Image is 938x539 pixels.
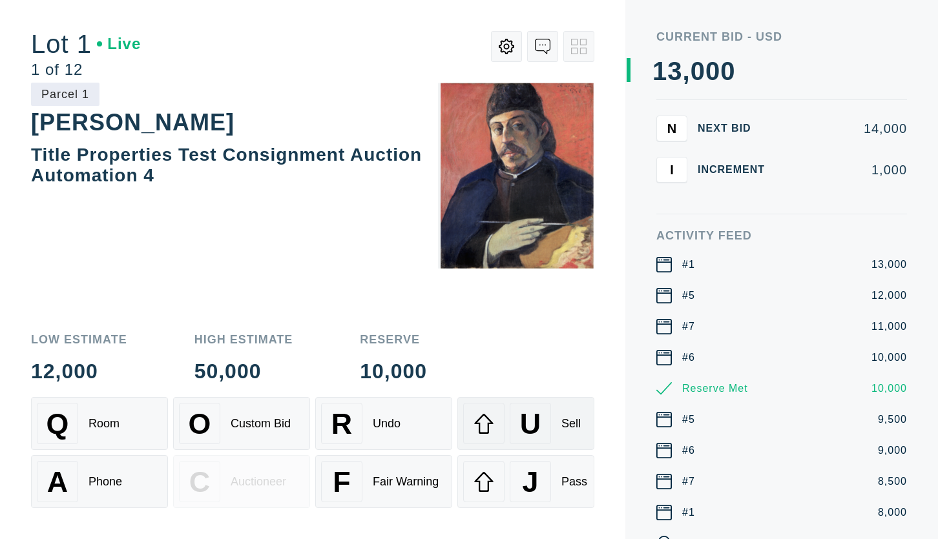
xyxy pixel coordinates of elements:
div: #6 [682,350,695,365]
span: F [333,465,350,498]
div: Low Estimate [31,334,127,345]
div: #1 [682,257,695,272]
div: Custom Bid [231,417,291,431]
span: C [189,465,210,498]
div: Reserve Met [682,381,748,396]
div: 8,000 [878,505,907,520]
div: Live [97,36,141,52]
div: 3 [667,58,682,84]
div: Auctioneer [231,475,286,489]
div: 14,000 [786,122,907,135]
span: I [670,162,674,177]
div: 10,000 [871,350,907,365]
span: N [667,121,676,136]
div: Room [89,417,120,431]
div: 11,000 [871,319,907,334]
div: 0 [691,58,705,84]
div: 0 [705,58,720,84]
div: #5 [682,412,695,427]
div: Increment [698,165,775,175]
span: Q [47,407,69,440]
div: High Estimate [194,334,293,345]
button: OCustom Bid [173,397,310,450]
div: Lot 1 [31,31,141,57]
div: #6 [682,443,695,458]
div: [PERSON_NAME] [31,109,234,136]
div: Title Properties Test Consignment Auction Automation 4 [31,145,422,185]
div: 50,000 [194,361,293,381]
span: O [189,407,211,440]
span: J [522,465,538,498]
div: Next Bid [698,123,775,134]
div: 9,500 [878,412,907,427]
div: Undo [373,417,401,431]
button: QRoom [31,397,168,450]
div: 13,000 [871,257,907,272]
button: USell [457,397,594,450]
div: 1 [652,58,667,84]
button: APhone [31,455,168,508]
div: #5 [682,288,695,303]
div: 9,000 [878,443,907,458]
span: A [47,465,68,498]
div: #7 [682,474,695,489]
div: #1 [682,505,695,520]
button: I [656,157,687,183]
div: Current Bid - USD [656,31,907,43]
div: Phone [89,475,122,489]
button: RUndo [315,397,452,450]
div: 10,000 [360,361,427,381]
div: Reserve [360,334,427,345]
div: Pass [561,475,587,489]
div: 12,000 [31,361,127,381]
div: Activity Feed [656,230,907,241]
div: 0 [720,58,735,84]
div: Parcel 1 [31,83,99,106]
button: JPass [457,455,594,508]
div: 12,000 [871,288,907,303]
div: #7 [682,319,695,334]
div: Fair Warning [373,475,439,489]
button: N [656,116,687,141]
div: Sell [561,417,581,431]
div: 10,000 [871,381,907,396]
div: 1,000 [786,163,907,176]
span: R [331,407,352,440]
div: , [683,58,691,316]
div: 8,500 [878,474,907,489]
span: U [520,407,541,440]
button: CAuctioneer [173,455,310,508]
button: FFair Warning [315,455,452,508]
div: 1 of 12 [31,62,141,77]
